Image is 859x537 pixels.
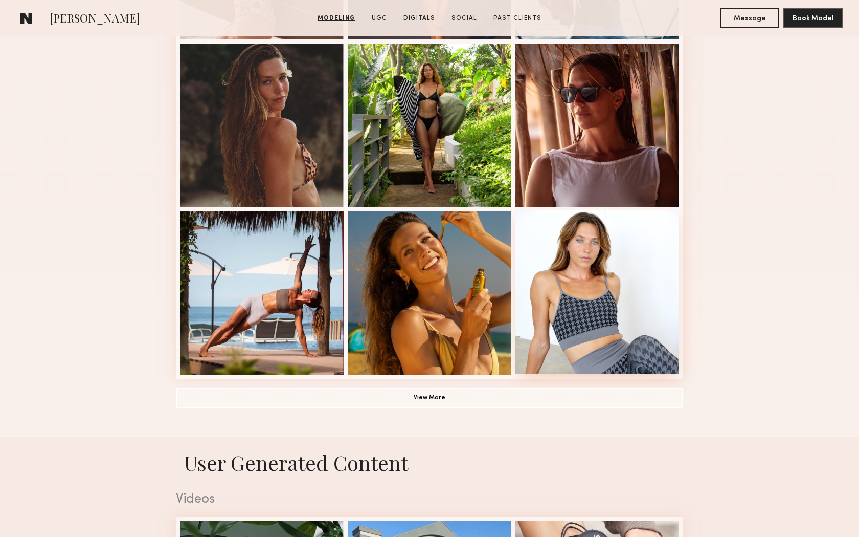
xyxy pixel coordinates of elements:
[176,388,683,408] button: View More
[783,13,843,22] a: Book Model
[489,14,546,23] a: Past Clients
[399,14,439,23] a: Digitals
[720,8,779,28] button: Message
[50,10,140,28] span: [PERSON_NAME]
[368,14,391,23] a: UGC
[168,449,691,476] h1: User Generated Content
[783,8,843,28] button: Book Model
[313,14,359,23] a: Modeling
[447,14,481,23] a: Social
[176,493,683,506] div: Videos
